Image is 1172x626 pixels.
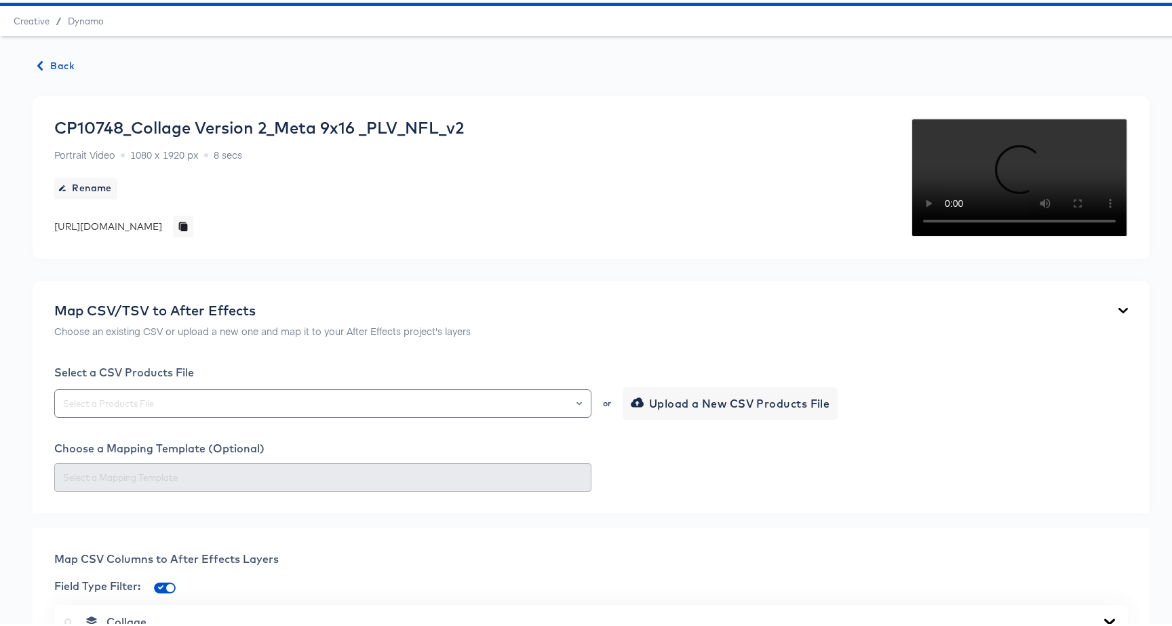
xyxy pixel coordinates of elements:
[38,55,75,72] span: Back
[106,612,146,626] span: Collage
[54,439,1128,452] div: Choose a Mapping Template (Optional)
[54,576,140,590] span: Field Type Filter:
[577,391,582,410] button: Open
[214,145,242,159] span: 8 secs
[54,217,162,231] div: [URL][DOMAIN_NAME]
[130,145,199,159] span: 1080 x 1920 px
[60,177,112,194] span: Rename
[54,549,279,563] span: Map CSV Columns to After Effects Layers
[54,115,464,134] div: CP10748_Collage Version 2_Meta 9x16 _PLV_NFL_v2
[50,13,68,24] span: /
[54,175,117,197] button: Rename
[54,145,115,159] span: Portrait Video
[60,393,585,409] input: Select a Products File
[60,467,585,483] input: Select a Mapping Template
[911,115,1128,235] video: Your browser does not support the video tag.
[54,300,471,316] div: Map CSV/TSV to After Effects
[14,13,50,24] span: Creative
[68,13,104,24] a: Dynamo
[602,397,612,405] div: or
[33,55,80,72] button: Back
[633,391,830,410] span: Upload a New CSV Products File
[54,321,471,335] p: Choose an existing CSV or upload a new one and map it to your After Effects project's layers
[54,363,1128,376] div: Select a CSV Products File
[623,385,838,417] button: Upload a New CSV Products File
